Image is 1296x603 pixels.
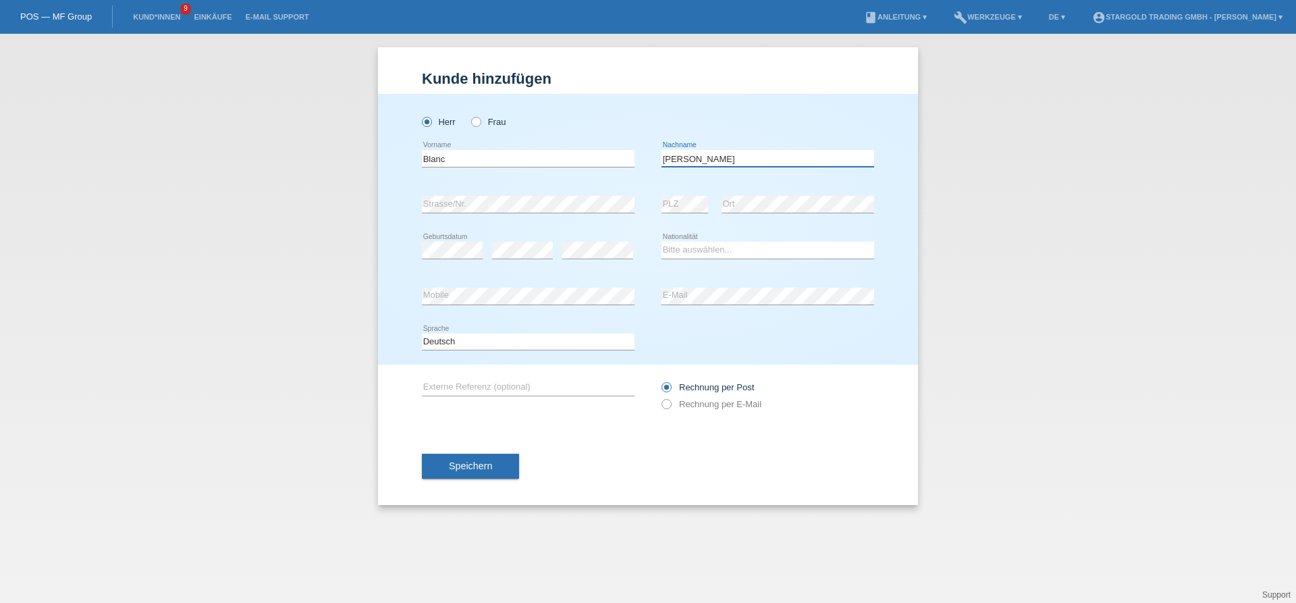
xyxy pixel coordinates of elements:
[422,70,874,87] h1: Kunde hinzufügen
[422,454,519,479] button: Speichern
[661,399,670,416] input: Rechnung per E-Mail
[857,13,934,21] a: bookAnleitung ▾
[954,11,967,24] i: build
[187,13,238,21] a: Einkäufe
[1092,11,1106,24] i: account_circle
[947,13,1029,21] a: buildWerkzeuge ▾
[422,117,456,127] label: Herr
[126,13,187,21] a: Kund*innen
[1262,590,1291,600] a: Support
[449,461,492,471] span: Speichern
[1085,13,1289,21] a: account_circleStargold Trading GmbH - [PERSON_NAME] ▾
[471,117,480,126] input: Frau
[180,3,191,15] span: 9
[661,382,754,392] label: Rechnung per Post
[864,11,878,24] i: book
[661,382,670,399] input: Rechnung per Post
[239,13,316,21] a: E-Mail Support
[471,117,506,127] label: Frau
[661,399,761,409] label: Rechnung per E-Mail
[1042,13,1072,21] a: DE ▾
[20,11,92,22] a: POS — MF Group
[422,117,431,126] input: Herr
